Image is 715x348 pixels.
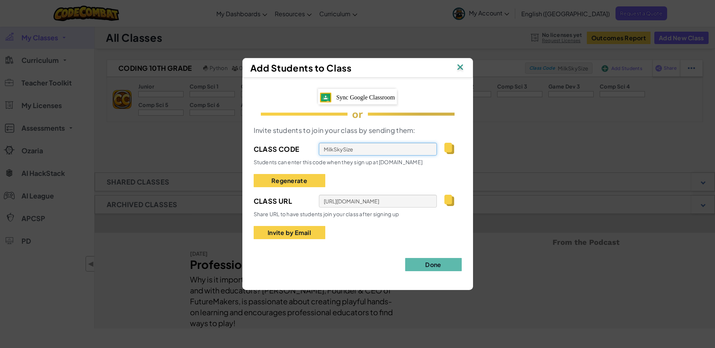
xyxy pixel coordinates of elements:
[254,126,415,134] span: Invite students to join your class by sending them:
[352,108,363,121] span: or
[405,258,462,271] button: Done
[455,62,465,73] img: IconClose.svg
[254,226,325,239] button: Invite by Email
[444,195,454,206] img: IconCopy.svg
[254,143,311,155] span: Class Code
[254,195,311,207] span: Class Url
[320,93,331,102] img: IconGoogleClassroom.svg
[250,62,352,73] span: Add Students to Class
[254,174,325,187] button: Regenerate
[254,211,399,217] span: Share URL to have students join your class after signing up
[444,143,454,154] img: IconCopy.svg
[254,159,423,165] span: Students can enter this code when they sign up at [DOMAIN_NAME]
[336,94,395,101] span: Sync Google Classroom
